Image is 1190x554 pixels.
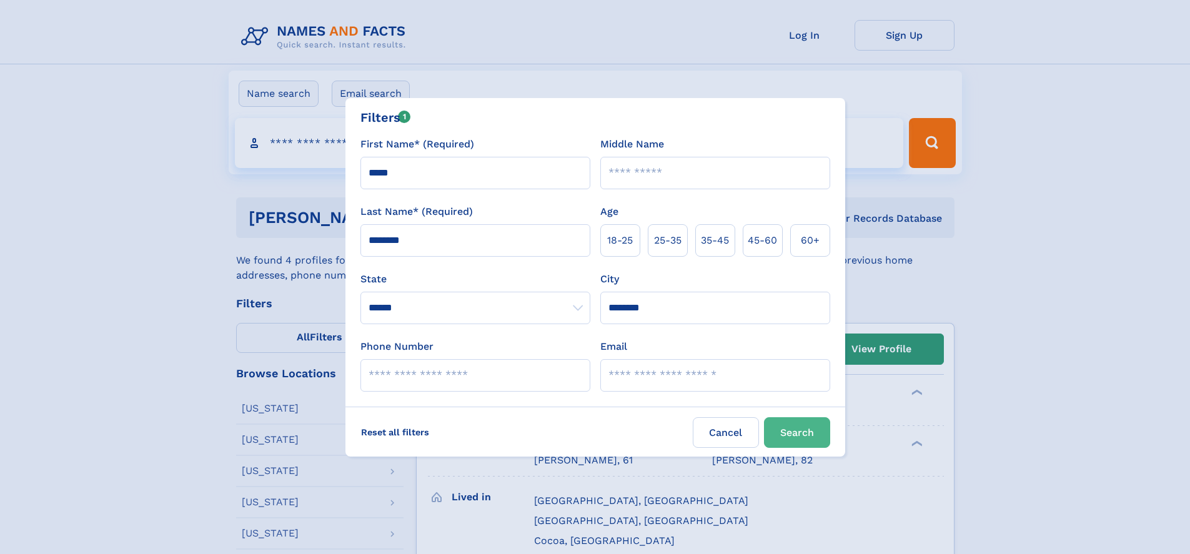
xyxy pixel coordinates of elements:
[607,233,633,248] span: 18‑25
[600,137,664,152] label: Middle Name
[360,108,411,127] div: Filters
[600,272,619,287] label: City
[764,417,830,448] button: Search
[360,339,434,354] label: Phone Number
[360,204,473,219] label: Last Name* (Required)
[360,137,474,152] label: First Name* (Required)
[701,233,729,248] span: 35‑45
[748,233,777,248] span: 45‑60
[654,233,682,248] span: 25‑35
[360,272,590,287] label: State
[693,417,759,448] label: Cancel
[600,339,627,354] label: Email
[353,417,437,447] label: Reset all filters
[600,204,618,219] label: Age
[801,233,820,248] span: 60+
